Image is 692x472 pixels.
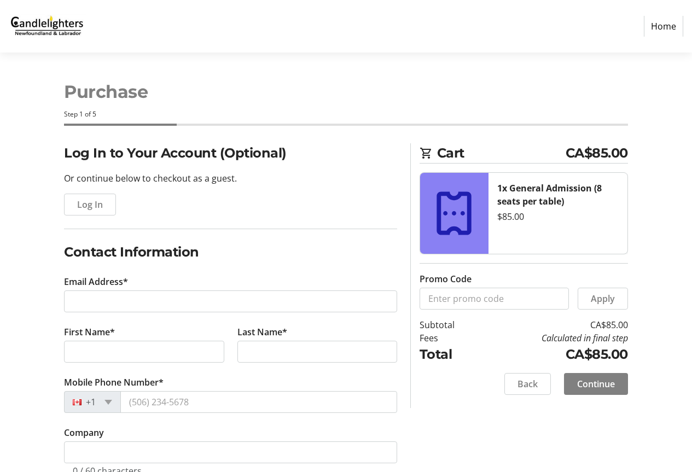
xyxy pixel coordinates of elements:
[64,275,128,288] label: Email Address*
[591,292,615,305] span: Apply
[480,318,628,331] td: CA$85.00
[64,426,104,439] label: Company
[480,345,628,364] td: CA$85.00
[64,194,116,215] button: Log In
[64,143,397,163] h2: Log In to Your Account (Optional)
[64,376,164,389] label: Mobile Phone Number*
[420,288,569,310] input: Enter promo code
[564,373,628,395] button: Continue
[497,182,602,207] strong: 1x General Admission (8 seats per table)
[420,318,480,331] td: Subtotal
[480,331,628,345] td: Calculated in final step
[497,210,619,223] div: $85.00
[237,325,287,339] label: Last Name*
[504,373,551,395] button: Back
[9,4,86,48] img: Candlelighters Newfoundland and Labrador's Logo
[120,391,397,413] input: (506) 234-5678
[420,345,480,364] td: Total
[64,172,397,185] p: Or continue below to checkout as a guest.
[77,198,103,211] span: Log In
[64,109,627,119] div: Step 1 of 5
[64,79,627,105] h1: Purchase
[566,143,628,163] span: CA$85.00
[420,331,480,345] td: Fees
[577,377,615,391] span: Continue
[420,272,472,285] label: Promo Code
[644,16,683,37] a: Home
[517,377,538,391] span: Back
[64,242,397,262] h2: Contact Information
[578,288,628,310] button: Apply
[64,325,115,339] label: First Name*
[437,143,566,163] span: Cart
